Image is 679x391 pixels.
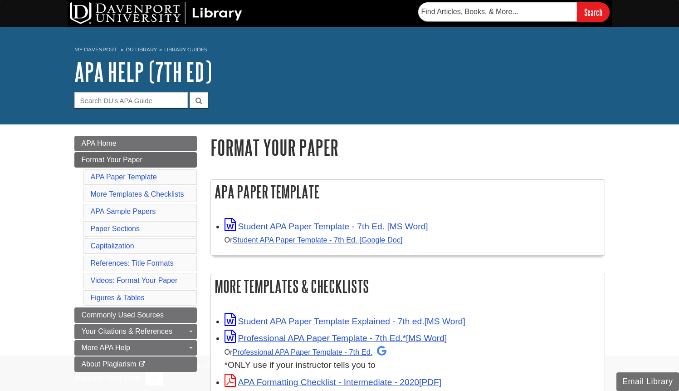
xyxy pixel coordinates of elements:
div: *ONLY use if your instructor tells you to [225,345,600,372]
a: Figures & Tables [91,294,145,302]
a: Professional APA Paper Template - 7th Ed. [233,348,387,356]
div: Guide Page Menu [74,136,197,372]
a: Your Citations & References [74,324,197,339]
h2: APA Paper Template [211,180,605,204]
h2: More Templates & Checklists [211,274,605,298]
span: About Plagiarism [82,360,137,368]
span: More APA Help [82,344,130,351]
i: This link opens in a new window [138,361,146,367]
a: APA Paper Template [91,173,157,181]
a: References: Title Formats [91,259,174,267]
a: Link opens in new window [225,317,465,326]
a: DU Library [126,46,157,53]
a: APA Home [74,136,197,151]
a: About Plagiarism [74,356,197,372]
a: Videos: Format Your Paper [91,277,178,284]
input: Find Articles, Books, & More... [418,2,577,21]
form: Searches DU Library's articles, books, and more [418,2,610,22]
a: Capitalization [91,242,134,250]
a: Format Your Paper [74,152,197,168]
small: Or [225,236,403,244]
a: Paper Sections [91,225,140,233]
a: Link opens in new window [225,377,442,387]
small: Or [225,348,387,356]
button: Email Library [616,372,679,391]
a: Library Guides [164,46,207,53]
nav: breadcrumb [74,44,605,58]
a: Link opens in new window [225,333,447,343]
a: Student APA Paper Template - 7th Ed. [Google Doc] [233,236,403,244]
img: DU Library [70,2,242,24]
a: Link opens in new window [225,222,428,231]
span: Commonly Used Sources [82,311,164,319]
a: My Davenport [74,46,117,54]
span: Your Citations & References [82,327,172,335]
a: Commonly Used Sources [74,307,197,323]
span: APA Home [82,139,117,147]
h1: Format Your Paper [210,136,605,159]
input: Search [577,2,610,22]
a: APA Sample Papers [91,208,156,215]
a: More Templates & Checklists [91,190,184,198]
a: APA Help (7th Ed) [74,58,212,86]
input: Search DU's APA Guide [74,92,188,108]
span: Format Your Paper [82,156,142,163]
a: More APA Help [74,340,197,356]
